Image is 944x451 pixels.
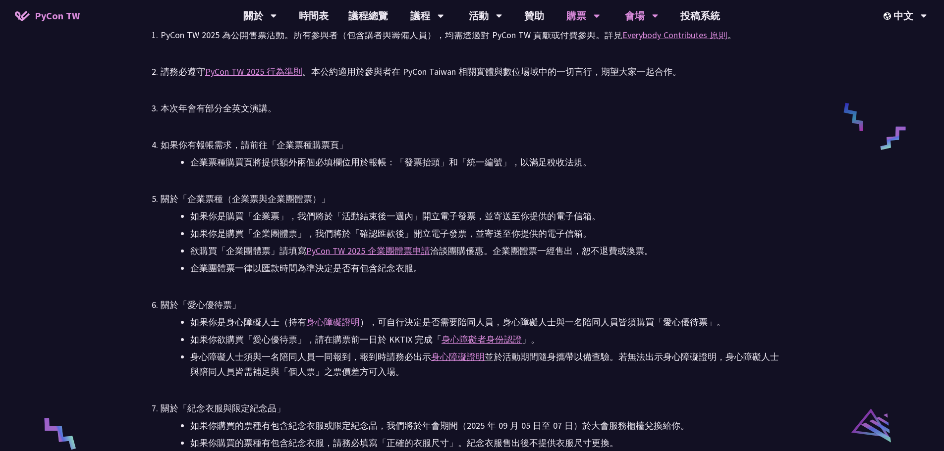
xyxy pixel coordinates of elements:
img: Locale Icon [884,12,893,20]
li: 欲購買「企業團體票」請填寫 洽談團購優惠。企業團體票一經售出，恕不退費或換票。 [190,244,783,258]
li: 企業團體票一律以匯款時間為準決定是否有包含紀念衣服。 [190,261,783,276]
a: 身心障礙證明 [431,351,485,362]
li: 如果你購買的票種有包含紀念衣服，請務必填寫「正確的衣服尺寸」。紀念衣服售出後不提供衣服尺寸更換。 [190,436,783,451]
li: 如果你購買的票種有包含紀念衣服或限定紀念品，我們將於年會期間（2025 年 09 月 05 日至 07 日）於大會服務櫃檯兌換給你。 [190,418,783,433]
div: 關於「紀念衣服與限定紀念品」 [161,401,783,416]
div: 關於「企業票種（企業票與企業團體票）」 [161,192,783,206]
li: 如果你是購買「企業團體票」，我們將於「確認匯款後」開立電子發票，並寄送至你提供的電子信箱。 [190,226,783,241]
a: 身心障礙證明 [306,316,360,328]
div: 關於「愛心優待票」 [161,298,783,312]
span: PyCon TW [35,8,80,23]
img: Home icon of PyCon TW 2025 [15,11,30,21]
a: PyCon TW 2025 行為準則 [205,66,302,77]
li: 如果你欲購買「愛心優待票」，請在購票前一日於 KKTIX 完成「 」。 [190,332,783,347]
li: 身心障礙人士須與一名陪同人員一同報到，報到時請務必出示 並於活動期間隨身攜帶以備查驗。若無法出示身心障礙證明，身心障礙人士與陪同人員皆需補足與「個人票」之票價差方可入場。 [190,350,783,379]
div: 本次年會有部分全英文演講。 [161,101,783,116]
div: 如果你有報帳需求，請前往「企業票種購票頁」 [161,138,783,152]
a: PyCon TW [5,3,90,28]
a: Everybody Contributes 原則 [622,29,727,41]
a: 身心障礙者身份認證 [442,334,522,345]
div: PyCon TW 2025 為公開售票活動。所有參與者（包含講者與籌備人員），均需透過對 PyCon TW 貢獻或付費參與。詳見 。 [161,28,783,43]
a: PyCon TW 2025 企業團體票申請 [306,245,430,256]
li: 如果你是購買「企業票」，我們將於「活動結束後一週內」開立電子發票，並寄送至你提供的電子信箱。 [190,209,783,224]
li: 企業票種購買頁將提供額外兩個必填欄位用於報帳：「發票抬頭」和「統一編號」，以滿足稅收法規。 [190,155,783,170]
div: 請務必遵守 。本公約適用於參與者在 PyCon Taiwan 相關實體與數位場域中的一切言行，期望大家一起合作。 [161,64,783,79]
li: 如果你是身心障礙人士（持有 ），可自行決定是否需要陪同人員，身心障礙人士與一名陪同人員皆須購買「愛心優待票」。 [190,315,783,330]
